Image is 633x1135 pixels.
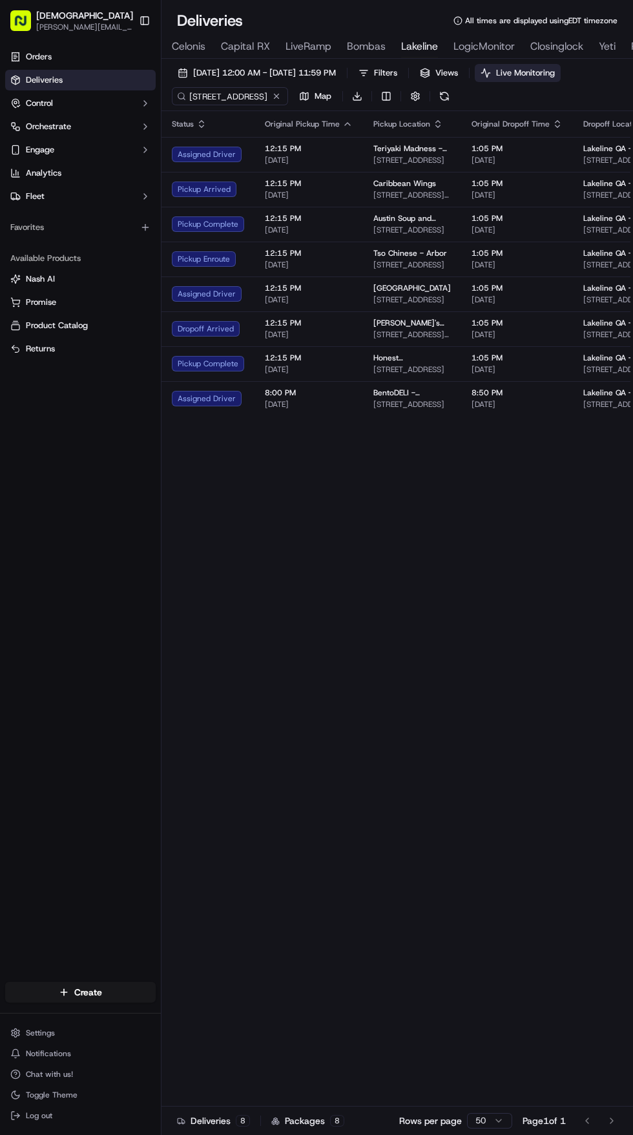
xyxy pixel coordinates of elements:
span: [STREET_ADDRESS] [373,399,451,410]
span: Nash AI [26,273,55,285]
div: 💻 [109,189,119,199]
button: Control [5,93,156,114]
span: Views [435,67,458,79]
div: 8 [236,1115,250,1127]
span: 1:05 PM [472,178,563,189]
button: Toggle Theme [5,1086,156,1104]
span: [DATE] [265,190,353,200]
span: Celonis [172,39,205,54]
a: Deliveries [5,70,156,90]
span: 12:15 PM [265,318,353,328]
span: Product Catalog [26,320,88,331]
button: Live Monitoring [475,64,561,82]
span: Closinglock [530,39,583,54]
span: [DATE] [265,329,353,340]
button: Views [414,64,464,82]
p: Rows per page [399,1114,462,1127]
span: [STREET_ADDRESS] [373,295,451,305]
span: [STREET_ADDRESS] [373,225,451,235]
span: [GEOGRAPHIC_DATA] [373,283,451,293]
span: Chat with us! [26,1069,73,1079]
span: Control [26,98,53,109]
button: Refresh [435,87,453,105]
span: Create [74,986,102,999]
button: Map [293,87,337,105]
span: API Documentation [122,187,207,200]
span: Promise [26,297,56,308]
span: [DATE] [265,364,353,375]
input: Got a question? Start typing here... [34,83,233,97]
span: Map [315,90,331,102]
h1: Deliveries [177,10,243,31]
span: Returns [26,343,55,355]
span: LiveRamp [285,39,331,54]
div: Start new chat [44,123,212,136]
span: [DATE] 12:00 AM - [DATE] 11:59 PM [193,67,336,79]
span: [STREET_ADDRESS] [373,155,451,165]
button: Notifications [5,1045,156,1063]
a: Nash AI [10,273,150,285]
button: Fleet [5,186,156,207]
button: [DEMOGRAPHIC_DATA] [36,9,133,22]
button: Promise [5,292,156,313]
span: 1:05 PM [472,213,563,224]
a: Orders [5,47,156,67]
p: Welcome 👋 [13,52,235,72]
span: Live Monitoring [496,67,555,79]
input: Type to search [172,87,288,105]
span: 12:15 PM [265,248,353,258]
span: Filters [374,67,397,79]
span: Original Pickup Time [265,119,340,129]
span: [DATE] [265,399,353,410]
span: Analytics [26,167,61,179]
span: [DATE] [472,295,563,305]
span: [DATE] [472,190,563,200]
span: Orchestrate [26,121,71,132]
span: Pylon [129,219,156,229]
span: 12:15 PM [265,143,353,154]
span: 8:00 PM [265,388,353,398]
a: Analytics [5,163,156,183]
span: Deliveries [26,74,63,86]
span: 12:15 PM [265,353,353,363]
span: 8:50 PM [472,388,563,398]
span: Original Dropoff Time [472,119,550,129]
span: [STREET_ADDRESS] [373,364,451,375]
div: 📗 [13,189,23,199]
span: [DATE] [472,399,563,410]
a: 💻API Documentation [104,182,213,205]
button: Create [5,982,156,1003]
button: Log out [5,1107,156,1125]
span: [STREET_ADDRESS][PERSON_NAME] [373,190,451,200]
span: [STREET_ADDRESS][PERSON_NAME] [373,329,451,340]
a: Promise [10,297,150,308]
div: 8 [330,1115,344,1127]
span: [DATE] [472,225,563,235]
div: We're available if you need us! [44,136,163,147]
span: Honest [PERSON_NAME]'s - Arboretum [373,353,451,363]
button: [DATE] 12:00 AM - [DATE] 11:59 PM [172,64,342,82]
button: Returns [5,338,156,359]
div: Page 1 of 1 [523,1114,566,1127]
span: 1:05 PM [472,318,563,328]
span: 1:05 PM [472,283,563,293]
span: [DATE] [265,295,353,305]
div: Favorites [5,217,156,238]
span: Toggle Theme [26,1090,78,1100]
span: Caribbean Wings [373,178,436,189]
span: 12:15 PM [265,213,353,224]
span: BentoDELI - Spicewood [373,388,451,398]
img: Nash [13,13,39,39]
div: Deliveries [177,1114,250,1127]
span: Tso Chinese - Arbor [373,248,447,258]
span: [DATE] [472,155,563,165]
span: [DATE] [472,260,563,270]
span: Fleet [26,191,45,202]
button: [PERSON_NAME][EMAIL_ADDRESS][DOMAIN_NAME] [36,22,133,32]
img: 1736555255976-a54dd68f-1ca7-489b-9aae-adbdc363a1c4 [13,123,36,147]
a: Returns [10,343,150,355]
span: [DATE] [265,260,353,270]
span: Bombas [347,39,386,54]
